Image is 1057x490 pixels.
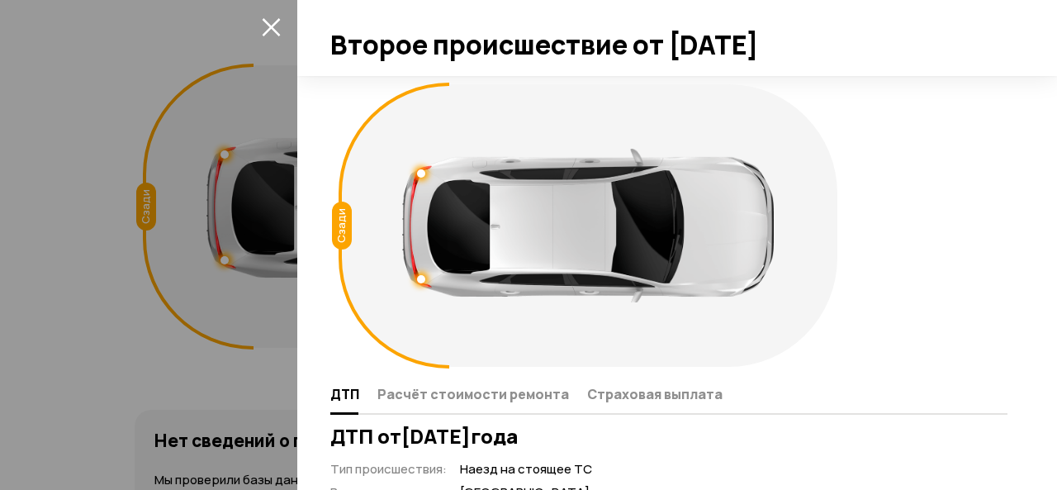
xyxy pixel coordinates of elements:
[330,425,1007,448] h3: ДТП от [DATE] года
[330,460,447,478] span: Тип происшествия :
[587,386,723,402] span: Страховая выплата
[332,202,352,250] div: Сзади
[377,386,569,402] span: Расчёт стоимости ремонта
[460,461,592,478] span: Наезд на стоящее ТС
[258,13,284,40] button: закрыть
[330,386,359,402] span: ДТП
